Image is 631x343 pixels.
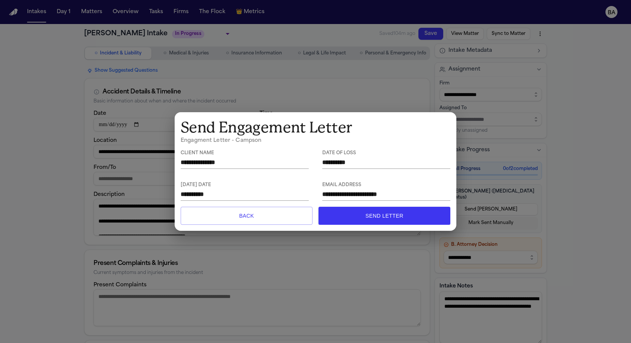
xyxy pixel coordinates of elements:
h1: Send Engagement Letter [181,118,450,137]
button: Back [181,207,312,225]
span: Email Address [322,182,450,188]
span: Client Name [181,150,309,156]
button: Send Letter [319,207,450,225]
h6: Engagment Letter - Campson [181,137,450,144]
span: Date of Loss [322,150,450,156]
span: [DATE] Date [181,182,309,188]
